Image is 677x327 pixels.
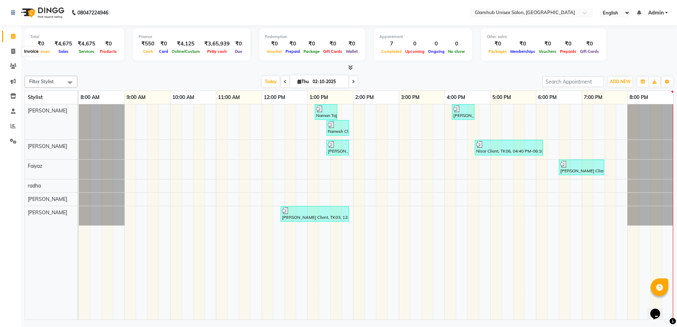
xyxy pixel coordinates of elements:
[542,76,604,87] input: Search Appointment
[353,92,376,103] a: 2:00 PM
[98,40,119,48] div: ₹0
[28,94,43,100] span: Stylist
[327,121,348,135] div: Ramesh Client, TK02, 01:25 PM-01:55 PM, HAIR BASICS (MEN) - [PERSON_NAME] Trim
[262,92,287,103] a: 12:00 PM
[321,40,344,48] div: ₹0
[79,92,101,103] a: 8:00 AM
[284,49,302,54] span: Prepaid
[558,40,578,48] div: ₹0
[139,34,245,40] div: Finance
[139,40,157,48] div: ₹550
[22,47,40,56] div: Invoice
[281,207,348,221] div: [PERSON_NAME] Client, TK03, 12:25 PM-01:55 PM, SKIN SERVICES - THREADING - Eyebrows Threading,SKI...
[648,9,664,17] span: Admin
[57,49,70,54] span: Sales
[560,161,603,174] div: [PERSON_NAME] Client, TK07, 06:30 PM-07:30 PM, HAIR RITUALS - PROTIEN - Protien Hair Spa (BS)
[205,49,229,54] span: Petty cash
[284,40,302,48] div: ₹0
[171,92,196,103] a: 10:00 AM
[302,40,321,48] div: ₹0
[28,196,67,202] span: [PERSON_NAME]
[308,92,330,103] a: 1:00 PM
[321,49,344,54] span: Gift Cards
[262,76,280,87] span: Today
[29,79,54,84] span: Filter Stylist
[344,49,359,54] span: Wallet
[98,49,119,54] span: Products
[379,40,403,48] div: 7
[475,141,542,154] div: Nisar Client, TK06, 04:40 PM-06:10 PM, HAIR RITUALS - PROTIEN - Protien Hair Spa (BS),WOMENS CARE...
[445,92,467,103] a: 4:00 PM
[537,40,558,48] div: ₹0
[610,79,631,84] span: ADD NEW
[487,34,601,40] div: Other sales
[28,143,67,149] span: [PERSON_NAME]
[202,40,232,48] div: ₹3,65,939
[141,49,155,54] span: Cash
[157,49,170,54] span: Card
[232,40,245,48] div: ₹0
[399,92,421,103] a: 3:00 PM
[647,299,670,320] iframe: chat widget
[536,92,558,103] a: 6:00 PM
[311,76,346,87] input: 2025-10-02
[28,183,41,189] span: radha
[216,92,242,103] a: 11:00 AM
[125,92,147,103] a: 9:00 AM
[403,40,426,48] div: 0
[28,107,67,114] span: [PERSON_NAME]
[628,92,650,103] a: 8:00 PM
[344,40,359,48] div: ₹0
[296,79,311,84] span: Thu
[426,49,446,54] span: Ongoing
[446,49,467,54] span: No show
[487,40,509,48] div: ₹0
[233,49,244,54] span: Due
[28,209,67,216] span: [PERSON_NAME]
[77,3,108,23] b: 08047224946
[315,105,337,119] div: Naman Taj Client, TK01, 01:10 PM-01:40 PM, HAIR BASICS (MEN) - Hair Cut
[265,49,284,54] span: Voucher
[30,40,52,48] div: ₹0
[327,141,348,154] div: [PERSON_NAME], TK04, 01:25 PM-01:55 PM, WOMENS CARE - HAIRCUT AND STYLING - Hair cut and Finish/Any
[509,49,537,54] span: Memberships
[578,40,601,48] div: ₹0
[265,34,359,40] div: Redemption
[578,49,601,54] span: Gift Cards
[170,49,202,54] span: Online/Custom
[403,49,426,54] span: Upcoming
[487,49,509,54] span: Packages
[18,3,66,23] img: logo
[426,40,446,48] div: 0
[608,77,632,87] button: ADD NEW
[509,40,537,48] div: ₹0
[302,49,321,54] span: Package
[558,49,578,54] span: Prepaids
[446,40,467,48] div: 0
[52,40,75,48] div: ₹4,675
[157,40,170,48] div: ₹0
[379,49,403,54] span: Completed
[265,40,284,48] div: ₹0
[75,40,98,48] div: ₹4,675
[30,34,119,40] div: Total
[170,40,202,48] div: ₹4,125
[582,92,604,103] a: 7:00 PM
[379,34,467,40] div: Appointment
[453,105,474,119] div: [PERSON_NAME] Client, TK05, 04:10 PM-04:40 PM, HAIR BASICS (MEN)- Hair Cut & [PERSON_NAME]
[491,92,513,103] a: 5:00 PM
[28,163,42,169] span: Faiyaz
[537,49,558,54] span: Vouchers
[77,49,96,54] span: Services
